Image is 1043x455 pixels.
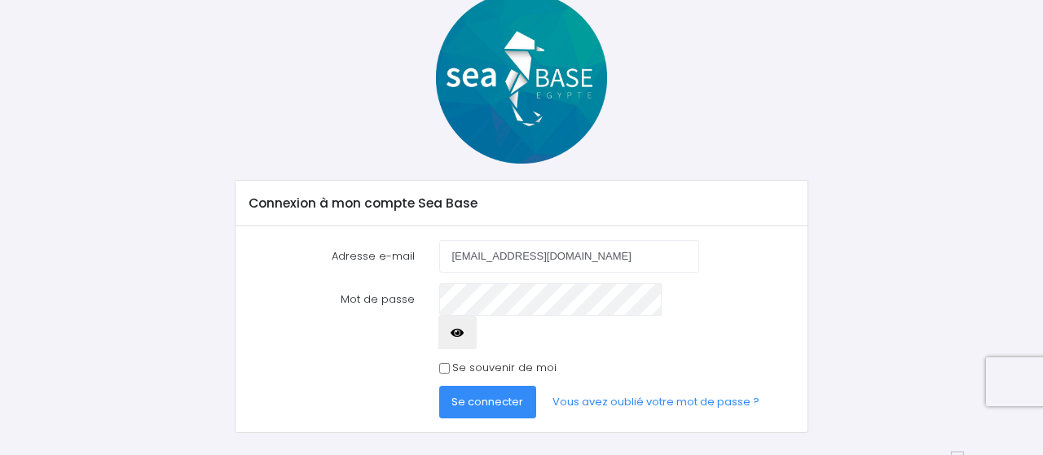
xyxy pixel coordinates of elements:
label: Mot de passe [237,283,427,349]
label: Adresse e-mail [237,240,427,273]
div: Connexion à mon compte Sea Base [235,181,807,226]
span: Se connecter [451,394,523,409]
button: Se connecter [439,386,537,418]
label: Se souvenir de moi [452,360,557,376]
a: Vous avez oublié votre mot de passe ? [539,386,772,418]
